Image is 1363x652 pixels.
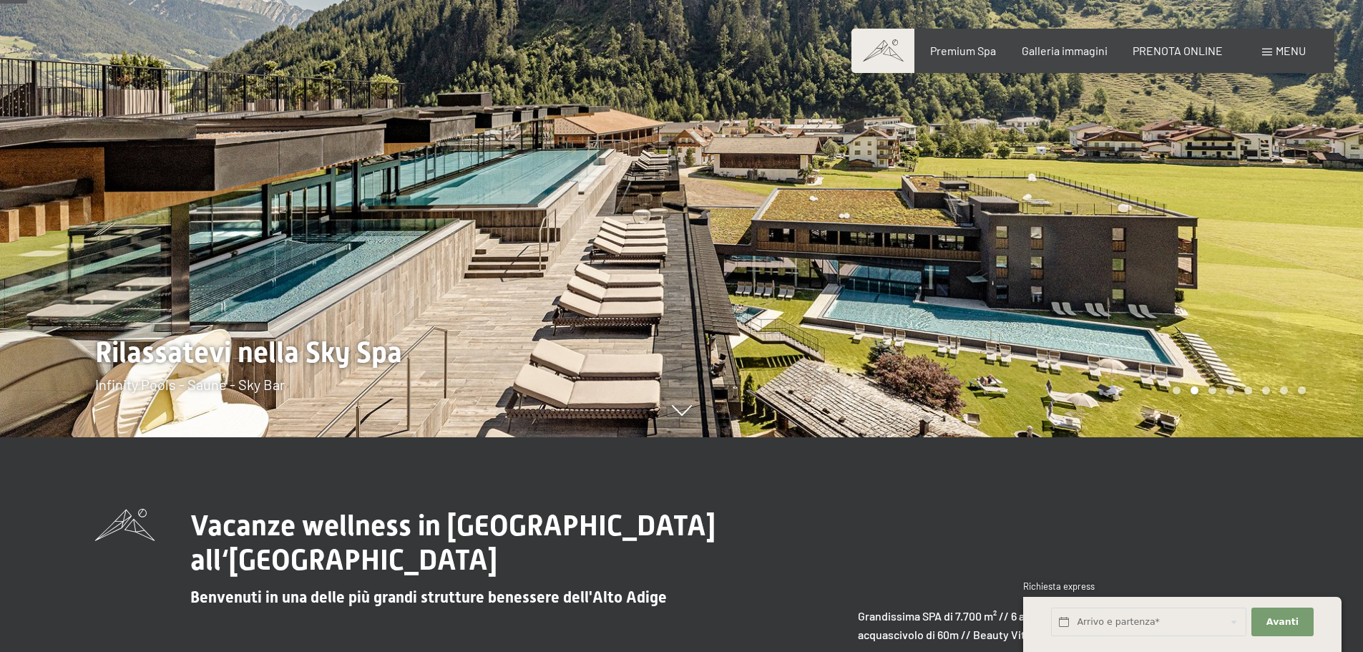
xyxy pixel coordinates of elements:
[1251,608,1313,637] button: Avanti
[1191,386,1198,394] div: Carousel Page 2 (Current Slide)
[1298,386,1306,394] div: Carousel Page 8
[1280,386,1288,394] div: Carousel Page 7
[1168,386,1306,394] div: Carousel Pagination
[1244,386,1252,394] div: Carousel Page 5
[190,588,667,606] span: Benvenuti in una delle più grandi strutture benessere dell'Alto Adige
[1266,615,1299,628] span: Avanti
[930,44,996,57] a: Premium Spa
[1226,386,1234,394] div: Carousel Page 4
[1133,44,1223,57] a: PRENOTA ONLINE
[1208,386,1216,394] div: Carousel Page 3
[190,509,715,577] span: Vacanze wellness in [GEOGRAPHIC_DATA] all‘[GEOGRAPHIC_DATA]
[1022,44,1108,57] a: Galleria immagini
[858,609,1223,641] strong: Grandissima SPA di 7.700 m² // 6 ampie piscine // 8 saune // 8 sale relax // acquascivolo di 60m ...
[1173,386,1181,394] div: Carousel Page 1
[1276,44,1306,57] span: Menu
[1262,386,1270,394] div: Carousel Page 6
[1023,580,1095,592] span: Richiesta express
